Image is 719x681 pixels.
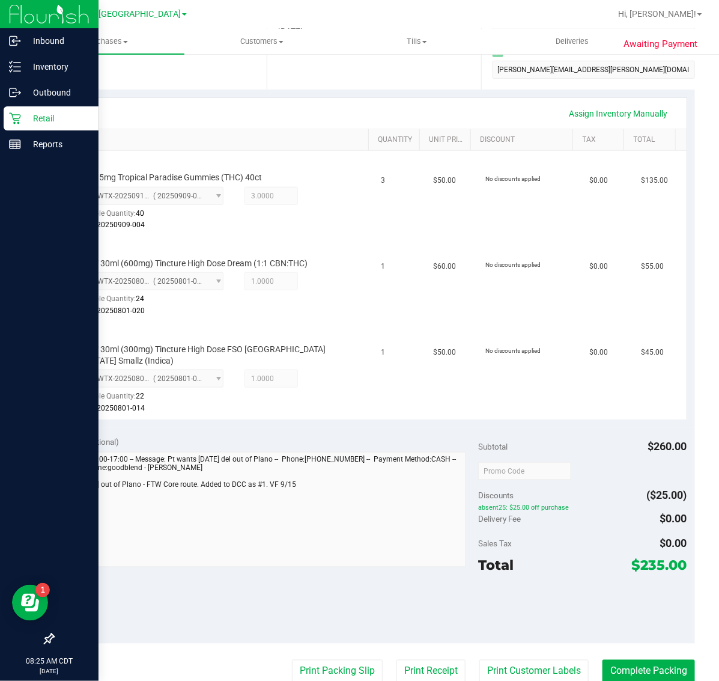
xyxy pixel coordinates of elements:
[660,537,687,550] span: $0.00
[381,347,386,358] span: 1
[642,347,664,358] span: $45.00
[9,87,21,99] inline-svg: Outbound
[75,290,231,314] div: Available Quantity:
[75,258,308,269] span: TX SW 30ml (600mg) Tincture High Dose Dream (1:1 CBN:THC)
[136,295,145,303] span: 24
[21,34,93,48] p: Inbound
[583,135,619,145] a: Tax
[433,347,456,358] span: $50.00
[9,61,21,73] inline-svg: Inventory
[29,36,184,47] span: Purchases
[75,388,231,411] div: Available Quantity:
[481,135,569,145] a: Discount
[97,221,145,229] span: 20250909-004
[58,9,181,19] span: TX Austin [GEOGRAPHIC_DATA]
[75,172,262,183] span: TX HT 5mg Tropical Paradise Gummies (THC) 40ct
[478,462,571,480] input: Promo Code
[75,344,343,367] span: TX SW 30ml (300mg) Tincture High Dose FSO [GEOGRAPHIC_DATA] [US_STATE] Smallz (Indica)
[485,347,541,354] span: No discounts applied
[648,440,687,453] span: $260.00
[589,175,608,186] span: $0.00
[660,513,687,525] span: $0.00
[642,175,669,186] span: $135.00
[21,137,93,151] p: Reports
[97,404,145,412] span: 20250801-014
[485,176,541,182] span: No discounts applied
[478,539,512,549] span: Sales Tax
[618,9,696,19] span: Hi, [PERSON_NAME]!
[433,261,456,272] span: $60.00
[9,112,21,124] inline-svg: Retail
[539,36,605,47] span: Deliveries
[429,135,466,145] a: Unit Price
[485,261,541,268] span: No discounts applied
[21,60,93,74] p: Inventory
[71,135,364,145] a: SKU
[562,103,676,124] a: Assign Inventory Manually
[75,205,231,228] div: Available Quantity:
[623,37,697,51] span: Awaiting Payment
[184,29,340,54] a: Customers
[5,667,93,676] p: [DATE]
[647,489,687,501] span: ($25.00)
[9,35,21,47] inline-svg: Inbound
[136,209,145,218] span: 40
[5,656,93,667] p: 08:25 AM CDT
[433,175,456,186] span: $50.00
[185,36,339,47] span: Customers
[478,504,687,513] span: absent25: $25.00 off purchase
[632,557,687,574] span: $235.00
[478,515,521,524] span: Delivery Fee
[97,307,145,315] span: 20250801-020
[478,557,514,574] span: Total
[589,347,608,358] span: $0.00
[589,261,608,272] span: $0.00
[21,111,93,126] p: Retail
[12,585,48,621] iframe: Resource center
[381,175,386,186] span: 3
[478,484,514,506] span: Discounts
[478,442,508,451] span: Subtotal
[634,135,670,145] a: Total
[21,85,93,100] p: Outbound
[9,138,21,150] inline-svg: Reports
[381,261,386,272] span: 1
[495,29,651,54] a: Deliveries
[29,29,184,54] a: Purchases
[378,135,414,145] a: Quantity
[35,583,50,597] iframe: Resource center unread badge
[136,392,145,400] span: 22
[642,261,664,272] span: $55.00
